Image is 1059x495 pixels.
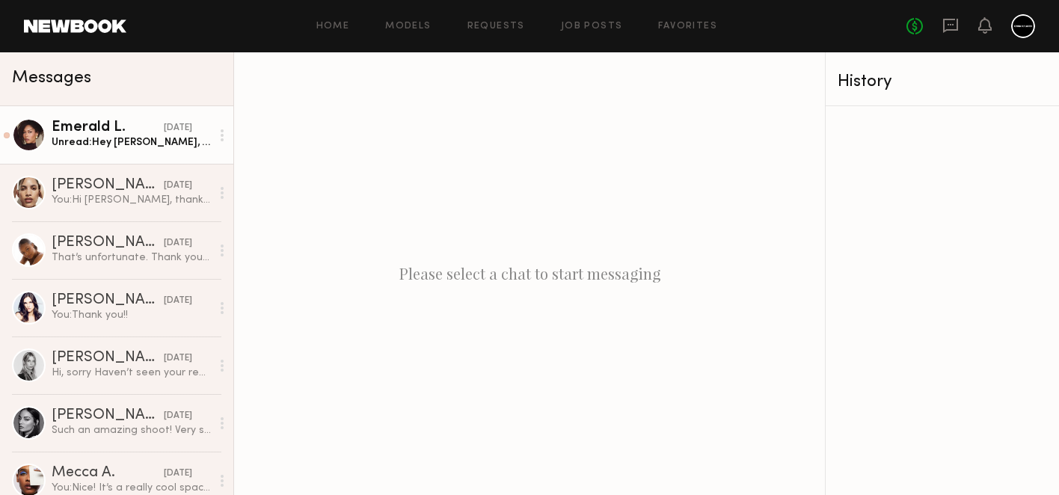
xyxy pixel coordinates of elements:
[52,481,211,495] div: You: Nice! It’s a really cool space, happy we found it. Enjoy the rest of your day :)
[52,120,164,135] div: Emerald L.
[658,22,717,31] a: Favorites
[52,466,164,481] div: Mecca A.
[838,73,1047,90] div: History
[52,366,211,380] div: Hi, sorry Haven’t seen your request, if you still need me I’m available [DATE] or any other day
[467,22,525,31] a: Requests
[52,423,211,437] div: Such an amazing shoot! Very sweet & skilled designer with great quality! Highly recommend.
[316,22,350,31] a: Home
[52,250,211,265] div: That’s unfortunate. Thank you for the well wish, hope to work with you in the future.
[52,308,211,322] div: You: Thank you!!
[164,351,192,366] div: [DATE]
[52,408,164,423] div: [PERSON_NAME]
[164,467,192,481] div: [DATE]
[164,409,192,423] div: [DATE]
[52,351,164,366] div: [PERSON_NAME]
[52,293,164,308] div: [PERSON_NAME]
[52,236,164,250] div: [PERSON_NAME]
[164,236,192,250] div: [DATE]
[164,121,192,135] div: [DATE]
[52,135,211,150] div: Unread: Hey [PERSON_NAME], yes of course you can tag me! I haven’t been on insta in so long but I...
[385,22,431,31] a: Models
[52,178,164,193] div: [PERSON_NAME]
[164,294,192,308] div: [DATE]
[12,70,91,87] span: Messages
[234,52,825,495] div: Please select a chat to start messaging
[561,22,623,31] a: Job Posts
[52,193,211,207] div: You: Hi [PERSON_NAME], thanks so much for getting back to me! I've already confirmed another mode...
[164,179,192,193] div: [DATE]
